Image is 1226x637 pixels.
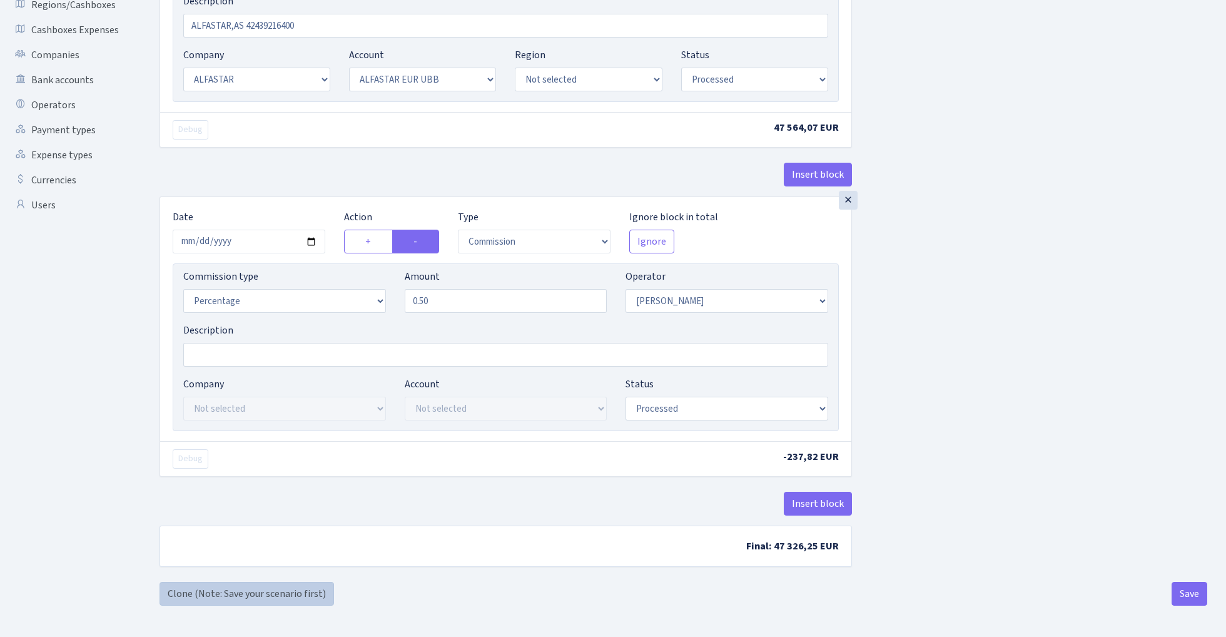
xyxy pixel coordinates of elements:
label: Amount [405,269,440,284]
label: Operator [626,269,666,284]
label: Description [183,323,233,338]
label: Region [515,48,545,63]
a: Bank accounts [6,68,131,93]
a: Companies [6,43,131,68]
button: Save [1172,582,1207,606]
span: 47 564,07 EUR [774,121,839,135]
a: Operators [6,93,131,118]
label: Commission type [183,269,258,284]
label: Date [173,210,193,225]
a: Users [6,193,131,218]
label: Status [626,377,654,392]
label: Type [458,210,479,225]
label: Status [681,48,709,63]
label: Action [344,210,372,225]
label: - [392,230,439,253]
button: Insert block [784,163,852,186]
button: Debug [173,449,208,469]
a: Cashboxes Expenses [6,18,131,43]
label: + [344,230,393,253]
div: × [839,191,858,210]
label: Company [183,48,224,63]
label: Company [183,377,224,392]
button: Insert block [784,492,852,516]
a: Expense types [6,143,131,168]
button: Ignore [629,230,674,253]
span: -237,82 EUR [783,450,839,464]
a: Currencies [6,168,131,193]
span: Final: 47 326,25 EUR [746,539,839,553]
label: Account [349,48,384,63]
button: Debug [173,120,208,140]
label: Ignore block in total [629,210,718,225]
label: Account [405,377,440,392]
a: Clone (Note: Save your scenario first) [160,582,334,606]
a: Payment types [6,118,131,143]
